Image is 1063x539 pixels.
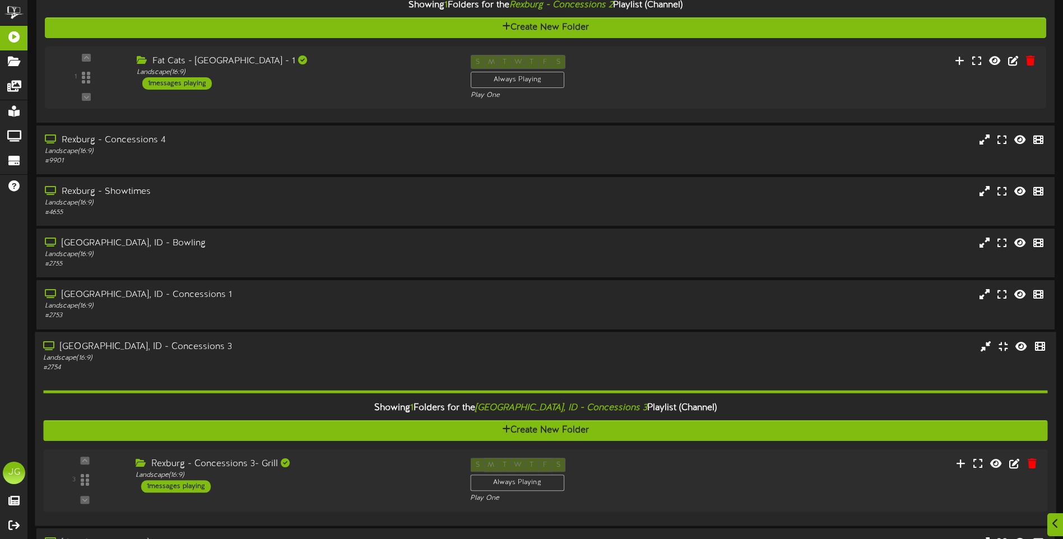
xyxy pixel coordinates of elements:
[43,363,452,372] div: # 2754
[471,91,704,100] div: Play One
[45,147,452,156] div: Landscape ( 16:9 )
[136,470,453,480] div: Landscape ( 16:9 )
[141,480,211,492] div: 1 messages playing
[45,185,452,198] div: Rexburg - Showtimes
[43,340,452,353] div: [GEOGRAPHIC_DATA], ID - Concessions 3
[137,55,454,68] div: Fat Cats - [GEOGRAPHIC_DATA] - 1
[45,250,452,259] div: Landscape ( 16:9 )
[3,462,25,484] div: JG
[410,403,414,413] span: 1
[45,156,452,166] div: # 9901
[43,353,452,363] div: Landscape ( 16:9 )
[45,198,452,208] div: Landscape ( 16:9 )
[45,17,1046,38] button: Create New Folder
[45,301,452,311] div: Landscape ( 16:9 )
[43,420,1047,441] button: Create New Folder
[471,72,564,88] div: Always Playing
[137,68,454,77] div: Landscape ( 16:9 )
[45,311,452,320] div: # 2753
[45,134,452,147] div: Rexburg - Concessions 4
[45,237,452,250] div: [GEOGRAPHIC_DATA], ID - Bowling
[45,289,452,301] div: [GEOGRAPHIC_DATA], ID - Concessions 1
[470,494,704,503] div: Play One
[45,208,452,217] div: # 4655
[136,458,453,471] div: Rexburg - Concessions 3- Grill
[475,403,647,413] i: [GEOGRAPHIC_DATA], ID - Concessions 3
[470,475,564,491] div: Always Playing
[142,77,212,90] div: 1 messages playing
[35,396,1056,420] div: Showing Folders for the Playlist (Channel)
[45,259,452,269] div: # 2755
